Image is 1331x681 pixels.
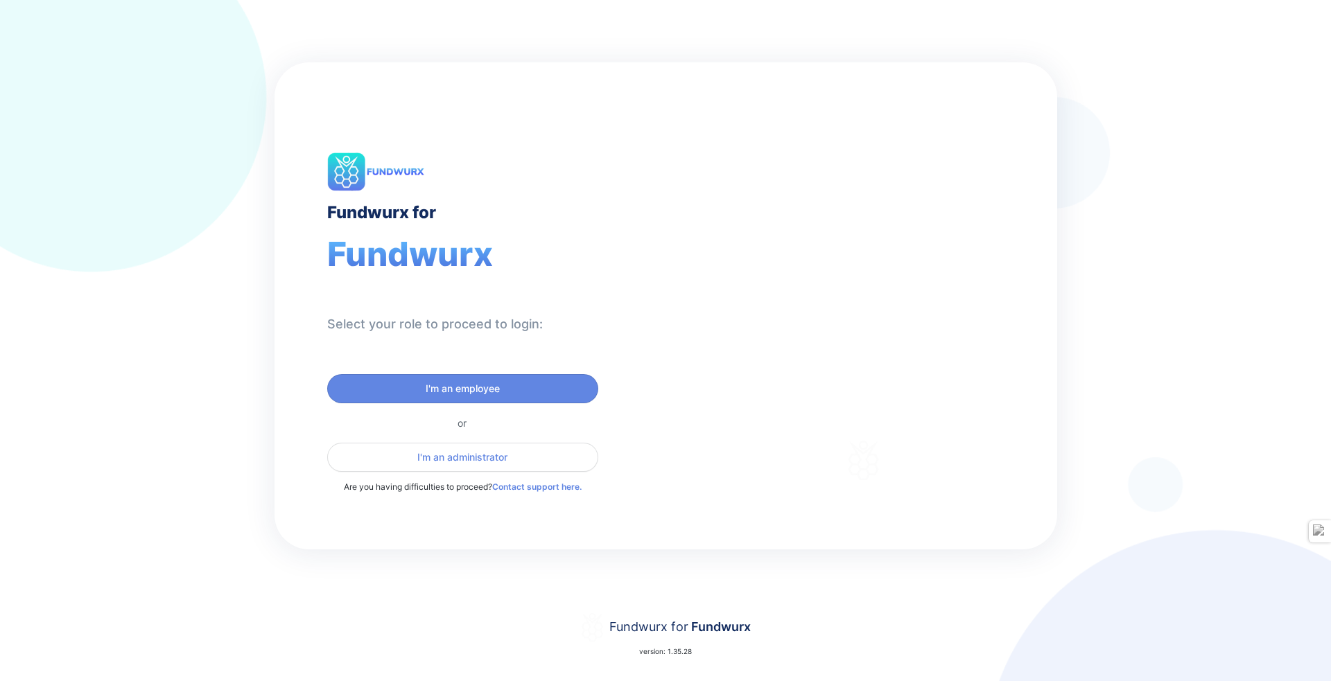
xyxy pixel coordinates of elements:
span: I'm an administrator [417,450,507,464]
p: version: 1.35.28 [639,646,692,657]
img: logo.png [327,152,424,191]
div: Fundwurx for [609,617,751,637]
div: Welcome to [745,246,853,259]
a: Contact support here. [492,481,582,492]
span: Fundwurx [688,619,751,634]
button: I'm an employee [327,374,598,403]
p: Are you having difficulties to proceed? [327,480,598,494]
button: I'm an administrator [327,443,598,472]
div: Thank you for choosing Fundwurx as your partner in driving positive social impact! [745,326,982,365]
div: or [327,417,598,429]
span: I'm an employee [426,382,500,396]
span: Fundwurx [327,233,493,274]
div: Fundwurx [745,265,904,298]
div: Select your role to proceed to login: [327,316,543,333]
div: Fundwurx for [327,202,436,222]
